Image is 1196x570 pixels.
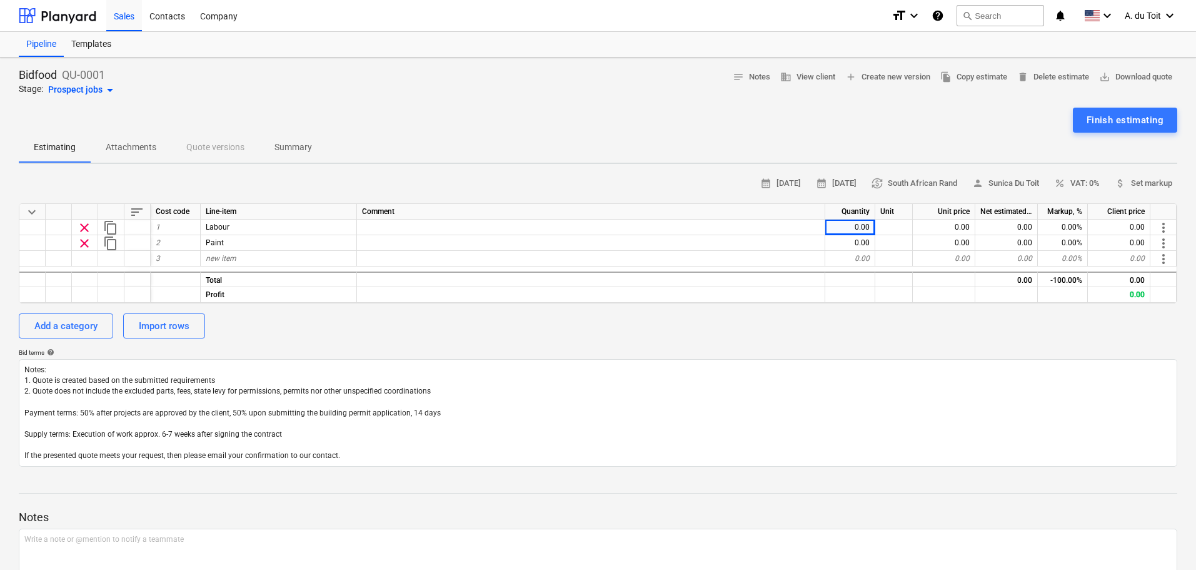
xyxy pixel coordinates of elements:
i: Knowledge base [932,8,944,23]
button: Notes [728,68,775,87]
div: 0.00 [913,251,975,267]
div: 0.00 [975,272,1038,287]
div: 0.00% [1038,251,1088,267]
button: Delete estimate [1012,68,1094,87]
span: arrow_drop_down [103,83,118,98]
div: Line-item [201,204,357,220]
span: More actions [1156,220,1171,235]
i: format_size [892,8,907,23]
div: -100.00% [1038,272,1088,287]
div: 0.00% [1038,235,1088,251]
div: Chat Widget [1133,510,1196,570]
span: business [780,71,791,83]
p: Stage: [19,83,43,98]
span: VAT: 0% [1054,176,1100,191]
div: 0.00 [975,220,1038,235]
span: Labour [206,223,229,232]
span: file_copy [940,71,952,83]
span: new item [206,254,236,263]
span: Notes [733,70,770,84]
button: Search [957,5,1044,26]
p: Notes [19,510,1177,525]
span: notes [733,71,744,83]
span: person [972,178,983,189]
div: 0.00 [1088,235,1150,251]
span: help [44,349,54,356]
button: View client [775,68,840,87]
button: Download quote [1094,68,1177,87]
button: South African Rand [867,174,962,193]
div: 0.00 [1088,287,1150,303]
span: percent [1054,178,1065,189]
span: Create new version [845,70,930,84]
button: [DATE] [755,174,806,193]
p: Bidfood [19,68,57,83]
div: Cost code [151,204,201,220]
div: 0.00 [825,251,875,267]
div: Unit price [913,204,975,220]
span: More actions [1156,236,1171,251]
div: Quantity [825,204,875,220]
div: Markup, % [1038,204,1088,220]
div: 0.00% [1038,220,1088,235]
span: attach_money [1115,178,1126,189]
div: 0.00 [1088,220,1150,235]
p: Attachments [106,141,156,154]
span: Download quote [1099,70,1172,84]
span: A. du Toit [1125,11,1161,21]
div: Total [201,272,357,287]
span: calendar_month [760,178,771,189]
span: search [962,11,972,21]
button: VAT: 0% [1049,174,1105,193]
div: Client price [1088,204,1150,220]
span: [DATE] [816,176,857,191]
div: Prospect jobs [48,83,118,98]
i: notifications [1054,8,1067,23]
span: Delete estimate [1017,70,1089,84]
span: Sunica Du Toit [972,176,1039,191]
a: Templates [64,32,119,57]
span: Sort rows within table [129,205,144,220]
div: 0.00 [913,220,975,235]
i: keyboard_arrow_down [907,8,922,23]
span: currency_exchange [872,178,883,189]
div: 0.00 [825,220,875,235]
textarea: Notes: 1. Quote is created based on the submitted requirements 2. Quote does not include the excl... [19,359,1177,467]
div: Import rows [139,318,189,334]
span: Duplicate row [103,220,118,235]
p: Summary [274,141,312,154]
span: [DATE] [760,176,801,191]
span: 1 [156,223,160,232]
span: Collapse all categories [24,205,39,220]
span: Set markup [1115,176,1172,191]
div: Comment [357,204,825,220]
div: 0.00 [913,235,975,251]
span: Remove row [77,236,92,251]
span: More actions [1156,252,1171,267]
button: Create new version [840,68,935,87]
span: 2 [156,238,160,247]
span: calendar_month [816,178,827,189]
span: View client [780,70,835,84]
div: 0.00 [1088,272,1150,287]
button: Finish estimating [1073,108,1177,133]
div: 0.00 [975,251,1038,267]
div: 0.00 [1088,251,1150,267]
button: Add a category [19,313,113,338]
div: Net estimated cost [975,204,1038,220]
span: Paint [206,238,224,247]
div: 0.00 [975,235,1038,251]
i: keyboard_arrow_down [1100,8,1115,23]
button: [DATE] [811,174,862,193]
button: Sunica Du Toit [967,174,1044,193]
button: Copy estimate [935,68,1012,87]
span: add [845,71,857,83]
span: 3 [156,254,160,263]
p: QU-0001 [62,68,105,83]
span: South African Rand [872,176,957,191]
span: Remove row [77,220,92,235]
div: Finish estimating [1087,112,1163,128]
button: Set markup [1110,174,1177,193]
span: save_alt [1099,71,1110,83]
